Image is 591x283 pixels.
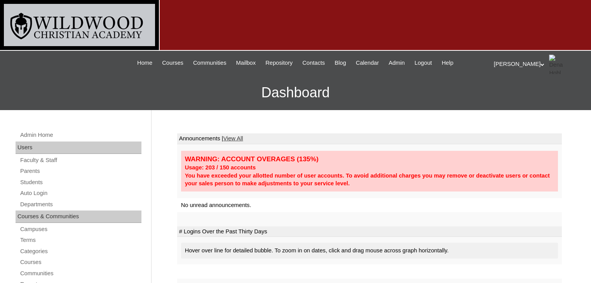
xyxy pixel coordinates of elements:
[19,235,141,245] a: Terms
[177,133,562,144] td: Announcements |
[331,59,350,67] a: Blog
[442,59,453,67] span: Help
[162,59,183,67] span: Courses
[158,59,187,67] a: Courses
[356,59,379,67] span: Calendar
[438,59,457,67] a: Help
[232,59,260,67] a: Mailbox
[19,257,141,267] a: Courses
[389,59,405,67] span: Admin
[185,172,554,188] div: You have exceeded your allotted number of user accounts. To avoid additional charges you may remo...
[411,59,436,67] a: Logout
[415,59,432,67] span: Logout
[16,141,141,154] div: Users
[223,135,243,141] a: View All
[262,59,296,67] a: Repository
[4,4,155,46] img: logo-white.png
[19,178,141,187] a: Students
[19,247,141,256] a: Categories
[193,59,227,67] span: Communities
[177,198,562,212] td: No unread announcements.
[236,59,256,67] span: Mailbox
[302,59,325,67] span: Contacts
[181,243,558,259] div: Hover over line for detailed bubble. To zoom in on dates, click and drag mouse across graph horiz...
[19,188,141,198] a: Auto Login
[177,226,562,237] td: # Logins Over the Past Thirty Days
[19,269,141,278] a: Communities
[185,155,554,164] div: WARNING: ACCOUNT OVERAGES (135%)
[19,155,141,165] a: Faculty & Staff
[335,59,346,67] span: Blog
[19,200,141,209] a: Departments
[16,211,141,223] div: Courses & Communities
[137,59,152,67] span: Home
[19,224,141,234] a: Campuses
[189,59,230,67] a: Communities
[352,59,383,67] a: Calendar
[133,59,156,67] a: Home
[265,59,293,67] span: Repository
[185,164,256,171] strong: Usage: 203 / 150 accounts
[385,59,409,67] a: Admin
[494,55,583,74] div: [PERSON_NAME]
[549,55,568,74] img: Dena Hohl
[19,130,141,140] a: Admin Home
[298,59,329,67] a: Contacts
[19,166,141,176] a: Parents
[4,75,587,110] h3: Dashboard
